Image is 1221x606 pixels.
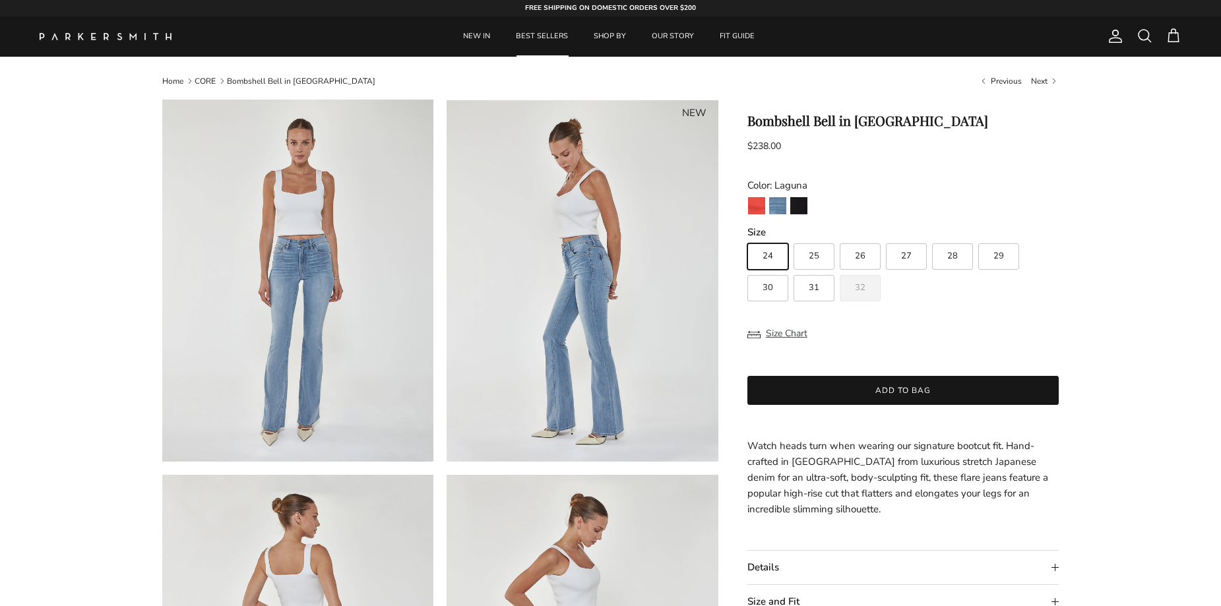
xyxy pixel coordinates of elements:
a: Previous [979,75,1021,86]
button: Size Chart [747,321,807,346]
a: SHOP BY [582,16,638,57]
a: OUR STORY [640,16,706,57]
img: Laguna [769,197,786,214]
img: Parker Smith [40,33,172,40]
a: Home [162,76,183,86]
h1: Bombshell Bell in [GEOGRAPHIC_DATA] [747,113,1059,129]
span: 28 [947,252,958,260]
a: Watermelon [747,197,766,219]
a: Next [1031,75,1059,86]
div: Color: Laguna [747,177,1059,193]
a: Account [1102,28,1123,44]
nav: Breadcrumbs [162,75,1059,86]
img: Stallion [790,197,807,214]
span: 25 [809,252,819,260]
span: Previous [991,76,1022,86]
span: Watch heads turn when wearing our signature bootcut fit. Hand-crafted in [GEOGRAPHIC_DATA] from l... [747,439,1048,516]
span: 27 [901,252,912,260]
a: NEW IN [451,16,502,57]
strong: FREE SHIPPING ON DOMESTIC ORDERS OVER $200 [525,3,696,13]
span: 32 [855,284,865,292]
a: Bombshell Bell in [GEOGRAPHIC_DATA] [227,76,375,86]
span: 24 [763,252,773,260]
summary: Details [747,551,1059,584]
a: Laguna [768,197,787,219]
a: CORE [195,76,216,86]
a: FIT GUIDE [708,16,767,57]
button: Add to bag [747,376,1059,405]
span: Next [1031,76,1048,86]
span: 31 [809,284,819,292]
span: $238.00 [747,140,781,152]
span: 29 [993,252,1004,260]
a: BEST SELLERS [504,16,580,57]
span: 26 [855,252,865,260]
span: 30 [763,284,773,292]
div: Primary [197,16,1022,57]
legend: Size [747,226,766,239]
img: Watermelon [748,197,765,214]
a: Stallion [790,197,808,219]
label: Sold out [840,275,881,301]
